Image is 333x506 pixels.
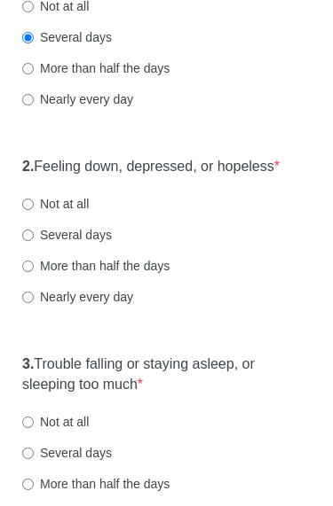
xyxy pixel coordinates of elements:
[22,199,34,211] input: Not at all
[22,258,170,276] label: More than half the days
[22,445,112,463] label: Several days
[22,417,34,429] input: Not at all
[22,227,112,245] label: Several days
[22,2,34,13] input: Not at all
[22,476,170,494] label: More than half the days
[22,60,170,78] label: More than half the days
[22,91,133,109] label: Nearly every day
[22,261,34,273] input: More than half the days
[22,33,34,44] input: Several days
[22,158,280,178] label: Feeling down, depressed, or hopeless
[22,414,89,432] label: Not at all
[22,230,34,242] input: Several days
[22,95,34,106] input: Nearly every day
[22,357,34,372] strong: 3.
[22,355,311,396] label: Trouble falling or staying asleep, or sleeping too much
[22,64,34,75] input: More than half the days
[22,289,133,307] label: Nearly every day
[22,196,89,214] label: Not at all
[22,29,112,47] label: Several days
[22,292,34,304] input: Nearly every day
[22,479,34,491] input: More than half the days
[22,448,34,460] input: Several days
[22,160,34,175] strong: 2.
